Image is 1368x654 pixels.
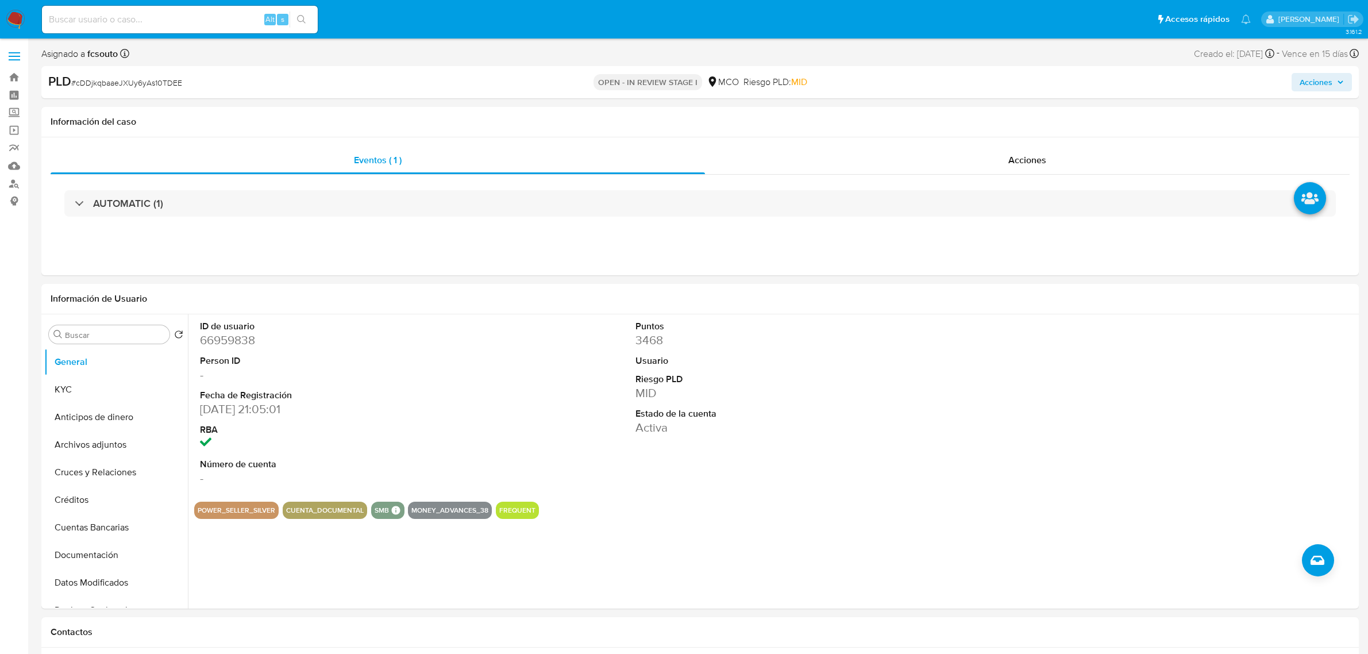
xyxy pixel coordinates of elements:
[65,330,165,340] input: Buscar
[635,373,915,386] dt: Riesgo PLD
[1292,73,1352,91] button: Acciones
[44,597,188,624] button: Devices Geolocation
[594,74,702,90] p: OPEN - IN REVIEW STAGE I
[791,75,807,89] span: MID
[1282,48,1348,60] span: Vence en 15 días
[707,76,739,89] div: MCO
[41,48,118,60] span: Asignado a
[635,332,915,348] dd: 3468
[44,514,188,541] button: Cuentas Bancarias
[200,470,479,486] dd: -
[51,626,1350,638] h1: Contactos
[44,541,188,569] button: Documentación
[51,116,1350,128] h1: Información del caso
[200,389,479,402] dt: Fecha de Registración
[44,569,188,597] button: Datos Modificados
[635,355,915,367] dt: Usuario
[200,458,479,471] dt: Número de cuenta
[635,320,915,333] dt: Puntos
[44,459,188,486] button: Cruces y Relaciones
[1278,14,1343,25] p: felipe.cayon@mercadolibre.com
[1165,13,1230,25] span: Accesos rápidos
[48,72,71,90] b: PLD
[200,332,479,348] dd: 66959838
[1277,46,1280,61] span: -
[71,77,182,89] span: # cDDjkqbaaeJXUy6yAs10TDEE
[635,420,915,436] dd: Activa
[635,407,915,420] dt: Estado de la cuenta
[174,330,183,343] button: Volver al orden por defecto
[635,385,915,401] dd: MID
[265,14,275,25] span: Alt
[354,153,402,167] span: Eventos ( 1 )
[1241,14,1251,24] a: Notificaciones
[44,376,188,403] button: KYC
[200,424,479,436] dt: RBA
[281,14,284,25] span: s
[200,320,479,333] dt: ID de usuario
[44,403,188,431] button: Anticipos de dinero
[1347,13,1359,25] a: Salir
[200,355,479,367] dt: Person ID
[64,190,1336,217] div: AUTOMATIC (1)
[1300,73,1332,91] span: Acciones
[44,348,188,376] button: General
[1008,153,1046,167] span: Acciones
[200,401,479,417] dd: [DATE] 21:05:01
[743,76,807,89] span: Riesgo PLD:
[93,197,163,210] h3: AUTOMATIC (1)
[85,47,118,60] b: fcsouto
[1194,46,1274,61] div: Creado el: [DATE]
[42,12,318,27] input: Buscar usuario o caso...
[44,486,188,514] button: Créditos
[290,11,313,28] button: search-icon
[51,293,147,305] h1: Información de Usuario
[53,330,63,339] button: Buscar
[200,367,479,383] dd: -
[44,431,188,459] button: Archivos adjuntos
